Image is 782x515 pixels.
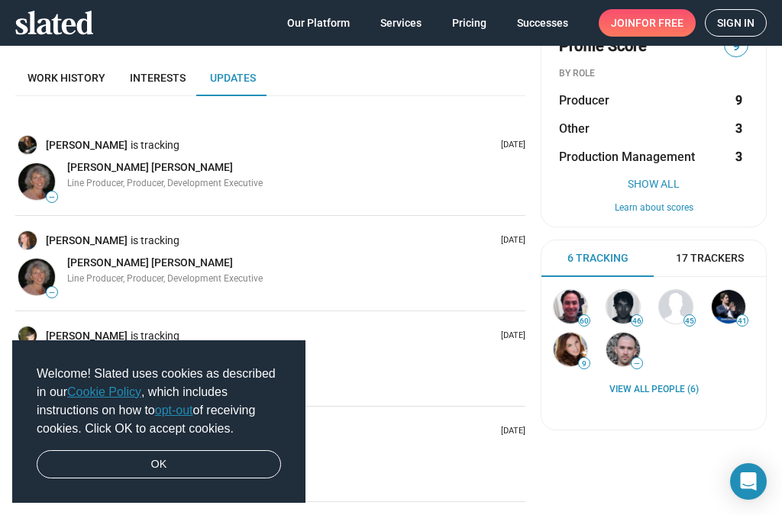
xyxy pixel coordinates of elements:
span: is tracking [131,329,183,343]
p: [DATE] [495,235,525,246]
a: Cookie Policy [67,385,141,398]
span: 9 [725,36,748,56]
span: Services [380,9,422,37]
span: [PERSON_NAME] [PERSON_NAME] [67,161,233,173]
strong: 3 [735,149,742,165]
a: Interests [118,60,198,96]
a: [PERSON_NAME] [PERSON_NAME] [67,256,233,270]
span: is tracking [131,138,183,153]
span: [PERSON_NAME] [PERSON_NAME] [67,256,233,269]
span: Join [611,9,683,37]
a: Work history [15,60,118,96]
span: Sign in [717,10,755,36]
span: for free [635,9,683,37]
p: [DATE] [495,140,525,151]
strong: 3 [735,121,742,137]
img: David Kirchner [606,290,640,323]
span: Successes [517,9,568,37]
p: [DATE] [495,330,525,342]
a: [PERSON_NAME] [46,138,131,153]
span: 6 Tracking [567,251,629,266]
span: 46 [632,317,642,326]
span: 9 [579,359,590,369]
span: — [47,193,57,201]
a: Successes [505,9,580,37]
img: Darren Goldberg [554,290,587,323]
div: cookieconsent [12,340,305,504]
a: Pricing [440,9,499,37]
a: dismiss cookie message [37,450,281,479]
a: opt-out [155,404,193,417]
span: 41 [737,317,748,326]
button: Learn about scores [559,202,748,214]
a: View all People (6) [609,384,699,396]
span: Pricing [452,9,486,37]
img: Daniel Tenenbaum [606,333,640,366]
span: Line Producer, Producer, Development Executive [67,273,263,284]
strong: 9 [735,92,742,108]
a: [PERSON_NAME] [46,329,131,343]
button: Show All [559,178,748,190]
span: Work history [27,72,105,84]
span: 60 [579,317,590,326]
span: 45 [684,317,695,326]
span: 17 Trackers [676,251,744,266]
span: Line Producer, Producer, Development Executive [67,178,263,188]
span: Welcome! Slated uses cookies as described in our , which includes instructions on how to of recei... [37,365,281,438]
img: Roberta Morris Purdee [18,163,55,200]
img: Mike Hall [18,136,37,154]
span: Producer [559,92,609,108]
a: [PERSON_NAME] [46,233,131,248]
div: Open Intercom Messenger [730,463,767,500]
span: — [632,359,642,368]
img: Richard Sanchez [18,327,37,345]
a: Sign in [705,9,767,37]
span: Updates [210,72,256,84]
img: Stephan Paternot [712,290,745,323]
a: Updates [198,60,268,96]
div: BY ROLE [559,68,748,80]
a: Services [368,9,434,37]
a: [PERSON_NAME] [PERSON_NAME] [67,160,233,175]
span: Production Management [559,149,695,165]
p: [DATE] [495,426,525,437]
img: Hannah Hoover [18,231,37,249]
img: Stacey Maltin [554,333,587,366]
span: is tracking [131,233,183,248]
span: Our Platform [287,9,350,37]
img: Roberta Morris Purdee [18,259,55,295]
span: — [47,288,57,297]
a: Our Platform [275,9,362,37]
span: Interests [130,72,186,84]
img: Jonathan Vaughn [659,290,693,323]
a: Joinfor free [599,9,696,37]
span: Other [559,121,590,137]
